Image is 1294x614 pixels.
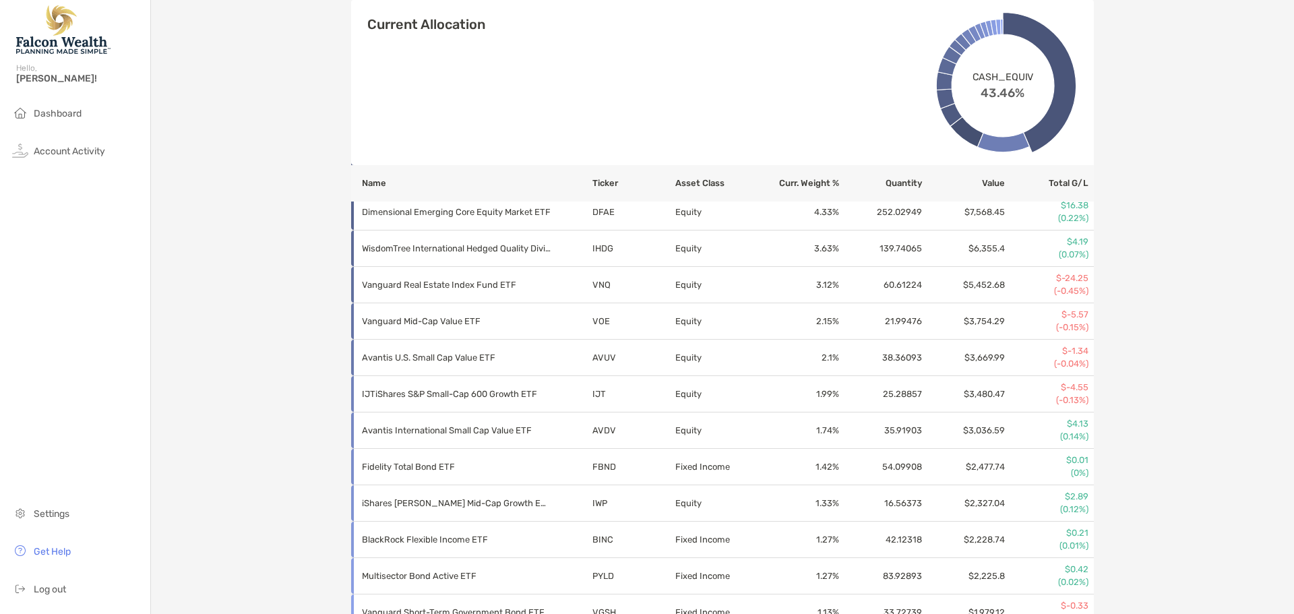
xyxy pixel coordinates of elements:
p: (-0.04%) [1006,358,1088,370]
p: $16.38 [1006,199,1088,212]
td: 60.61224 [840,267,923,303]
img: get-help icon [12,543,28,559]
td: Fixed Income [675,522,758,558]
td: 42.12318 [840,522,923,558]
span: Account Activity [34,146,105,157]
p: $2.89 [1006,491,1088,503]
p: (-0.15%) [1006,321,1088,334]
img: settings icon [12,505,28,521]
td: 3.63 % [758,231,840,267]
td: $5,452.68 [923,267,1006,303]
span: Log out [34,584,66,595]
p: (-0.45%) [1006,285,1088,297]
td: 25.28857 [840,376,923,412]
p: Avantis U.S. Small Cap Value ETF [362,349,551,366]
p: Vanguard Mid-Cap Value ETF [362,313,551,330]
td: 1.42 % [758,449,840,485]
th: Curr. Weight % [758,165,840,202]
p: Dimensional Emerging Core Equity Market ETF [362,204,551,220]
td: 4.33 % [758,194,840,231]
td: AVUV [592,340,675,376]
th: Ticker [592,165,675,202]
td: Equity [675,194,758,231]
td: FBND [592,449,675,485]
p: (0.14%) [1006,431,1088,443]
td: 83.92893 [840,558,923,594]
p: Avantis International Small Cap Value ETF [362,422,551,439]
td: Fixed Income [675,558,758,594]
p: $-24.25 [1006,272,1088,284]
td: Equity [675,376,758,412]
p: (-0.13%) [1006,394,1088,406]
p: BlackRock Flexible Income ETF [362,531,551,548]
td: 35.91903 [840,412,923,449]
p: $-1.34 [1006,345,1088,357]
p: $-0.33 [1006,600,1088,612]
td: 54.09908 [840,449,923,485]
th: Total G/L [1006,165,1094,202]
span: [PERSON_NAME]! [16,73,142,84]
td: Fixed Income [675,449,758,485]
th: Quantity [840,165,923,202]
td: VOE [592,303,675,340]
td: IWP [592,485,675,522]
p: (0.12%) [1006,503,1088,516]
td: IHDG [592,231,675,267]
td: 1.27 % [758,558,840,594]
td: $2,225.8 [923,558,1006,594]
td: 1.99 % [758,376,840,412]
img: Falcon Wealth Planning Logo [16,5,111,54]
td: 21.99476 [840,303,923,340]
td: Equity [675,267,758,303]
td: 1.74 % [758,412,840,449]
td: Equity [675,231,758,267]
th: Name [351,165,592,202]
td: 2.1 % [758,340,840,376]
p: WisdomTree International Hedged Quality Dividend Growth Fund [362,240,551,257]
td: $2,477.74 [923,449,1006,485]
td: Equity [675,303,758,340]
td: $3,480.47 [923,376,1006,412]
p: $4.19 [1006,236,1088,248]
td: IJT [592,376,675,412]
th: Value [923,165,1006,202]
p: Multisector Bond Active ETF [362,567,551,584]
p: IJTiShares S&P Small-Cap 600 Growth ETF [362,386,551,402]
td: 139.74065 [840,231,923,267]
td: $7,568.45 [923,194,1006,231]
p: iShares Russell Mid-Cap Growth ETF [362,495,551,512]
td: BINC [592,522,675,558]
p: $4.13 [1006,418,1088,430]
th: Asset Class [675,165,758,202]
td: 1.33 % [758,485,840,522]
img: household icon [12,104,28,121]
td: $3,754.29 [923,303,1006,340]
p: Fidelity Total Bond ETF [362,458,551,475]
p: Vanguard Real Estate Index Fund ETF [362,276,551,293]
p: $0.42 [1006,563,1088,576]
td: Equity [675,412,758,449]
p: (0.07%) [1006,249,1088,261]
td: $3,036.59 [923,412,1006,449]
img: activity icon [12,142,28,158]
td: Equity [675,485,758,522]
td: $2,228.74 [923,522,1006,558]
td: 16.56373 [840,485,923,522]
td: Equity [675,340,758,376]
td: AVDV [592,412,675,449]
p: (0%) [1006,467,1088,479]
td: 252.02949 [840,194,923,231]
p: $0.01 [1006,454,1088,466]
span: Settings [34,508,69,520]
p: (0.02%) [1006,576,1088,588]
p: $-4.55 [1006,381,1088,394]
td: PYLD [592,558,675,594]
td: 1.27 % [758,522,840,558]
td: $3,669.99 [923,340,1006,376]
p: (0.22%) [1006,212,1088,224]
p: $-5.57 [1006,309,1088,321]
span: 43.46% [981,83,1025,100]
td: $6,355.4 [923,231,1006,267]
td: $2,327.04 [923,485,1006,522]
span: Get Help [34,546,71,557]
